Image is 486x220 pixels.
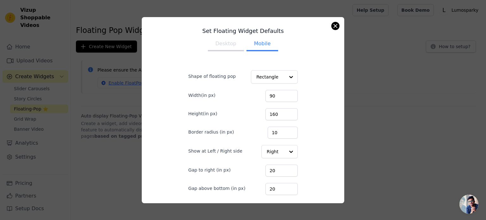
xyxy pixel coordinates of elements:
h3: Set Floating Widget Defaults [178,27,308,35]
label: Height(in px) [188,110,217,117]
label: Border radius (in px) [188,129,234,135]
button: Close modal [332,22,339,30]
button: Desktop [208,37,244,51]
label: Gap above bottom (in px) [188,185,246,192]
label: Width(in px) [188,92,215,98]
label: Shape of floating pop [188,73,236,79]
label: Show at Left / Right side [188,148,242,154]
a: Open chat [459,195,478,214]
label: Gap to right (in px) [188,167,231,173]
button: Mobile [246,37,278,51]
